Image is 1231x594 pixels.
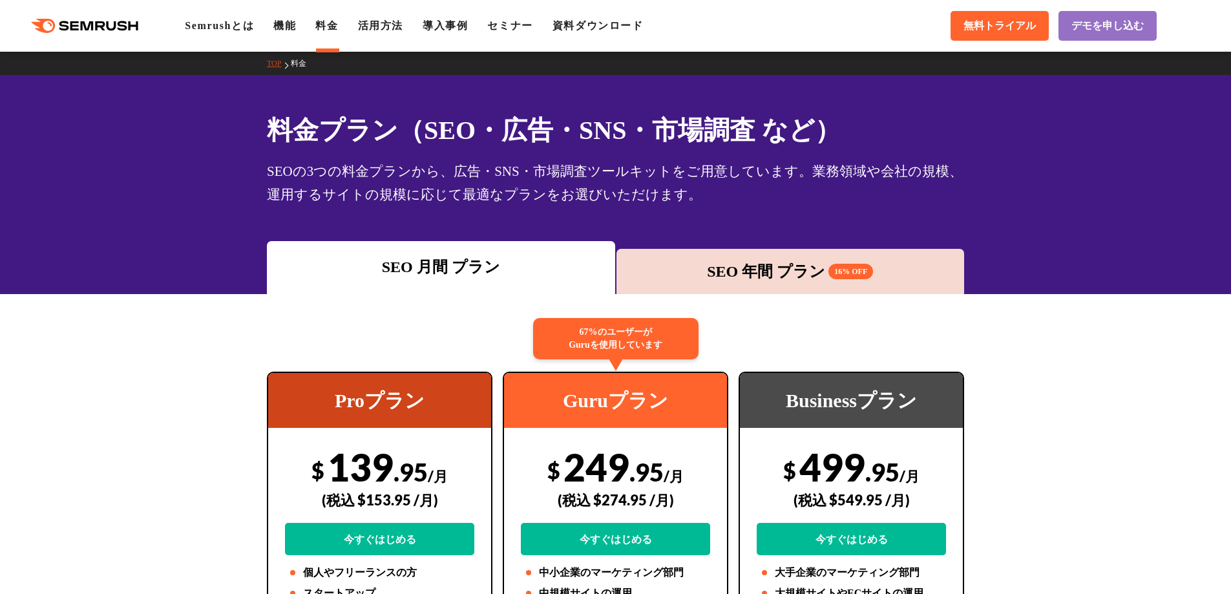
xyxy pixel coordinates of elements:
span: .95 [629,457,664,487]
a: 導入事例 [423,20,468,31]
span: .95 [865,457,900,487]
div: (税込 $153.95 /月) [285,477,474,523]
a: 機能 [273,20,296,31]
li: 個人やフリーランスの方 [285,565,474,580]
a: 料金 [291,59,316,68]
span: 16% OFF [828,264,873,279]
div: 249 [521,444,710,555]
span: $ [547,457,560,483]
div: 499 [757,444,946,555]
div: (税込 $549.95 /月) [757,477,946,523]
div: Guruプラン [504,373,727,428]
span: /月 [900,467,920,485]
span: /月 [428,467,448,485]
a: 今すぐはじめる [757,523,946,555]
li: 大手企業のマーケティング部門 [757,565,946,580]
a: TOP [267,59,291,68]
div: 67%のユーザーが Guruを使用しています [533,318,699,359]
span: $ [783,457,796,483]
span: .95 [394,457,428,487]
a: 活用方法 [358,20,403,31]
a: デモを申し込む [1058,11,1157,41]
li: 中小企業のマーケティング部門 [521,565,710,580]
span: 無料トライアル [963,19,1036,33]
a: 料金 [315,20,338,31]
a: Semrushとは [185,20,254,31]
div: SEO 年間 プラン [623,260,958,283]
a: セミナー [487,20,532,31]
div: (税込 $274.95 /月) [521,477,710,523]
a: 今すぐはじめる [521,523,710,555]
span: /月 [664,467,684,485]
div: Proプラン [268,373,491,428]
a: 無料トライアル [951,11,1049,41]
div: 139 [285,444,474,555]
h1: 料金プラン（SEO・広告・SNS・市場調査 など） [267,111,964,149]
span: $ [311,457,324,483]
div: SEO 月間 プラン [273,255,609,279]
a: 今すぐはじめる [285,523,474,555]
div: Businessプラン [740,373,963,428]
div: SEOの3つの料金プランから、広告・SNS・市場調査ツールキットをご用意しています。業務領域や会社の規模、運用するサイトの規模に応じて最適なプランをお選びいただけます。 [267,160,964,206]
a: 資料ダウンロード [552,20,644,31]
span: デモを申し込む [1071,19,1144,33]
